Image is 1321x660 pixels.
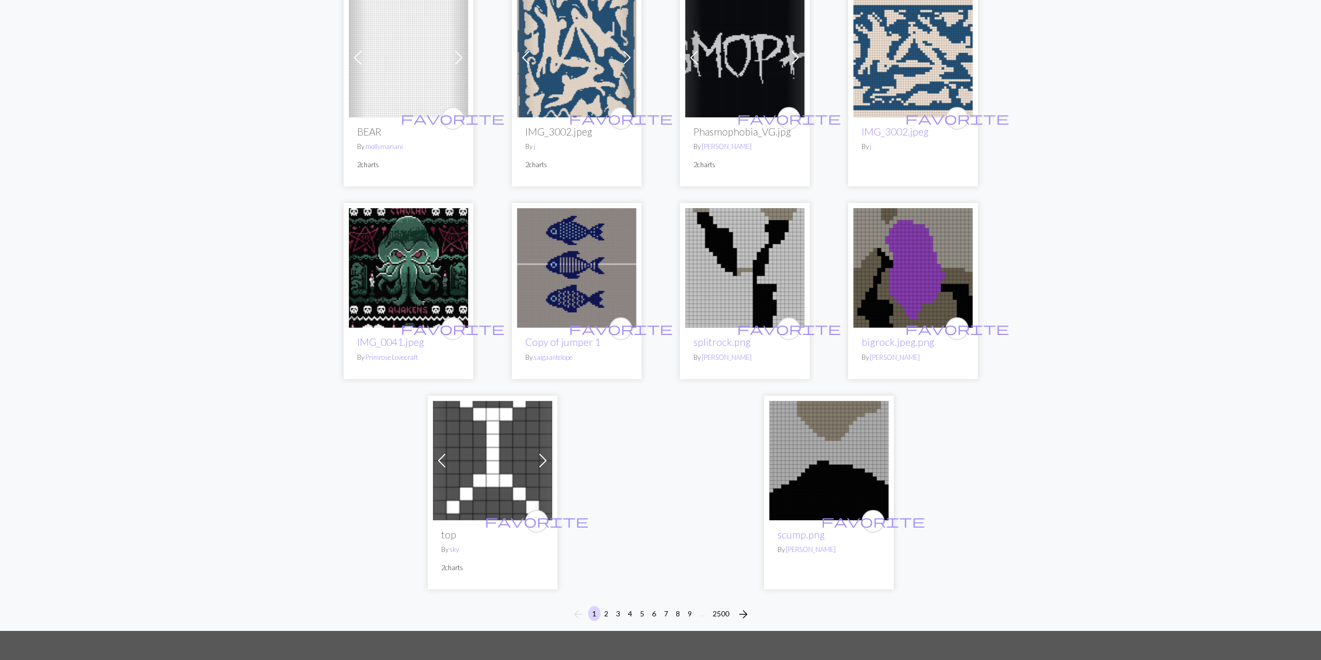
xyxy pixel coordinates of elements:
[693,353,796,362] p: By
[441,317,464,340] button: favourite
[401,110,505,126] span: favorite
[821,513,925,529] span: favorite
[485,513,589,529] span: favorite
[401,320,505,336] span: favorite
[569,110,673,126] span: favorite
[870,353,920,361] a: [PERSON_NAME]
[401,108,505,129] i: favourite
[441,545,544,555] p: By
[737,608,750,621] i: Next
[349,208,468,328] img: IMG_0041.jpeg
[588,606,601,621] button: 1
[401,318,505,339] i: favourite
[517,51,636,61] a: IMG_3002.jpeg
[862,336,934,348] a: bigrock.jpeg.png
[534,142,535,151] a: j
[946,107,969,130] button: favourite
[357,160,460,170] p: 2 charts
[357,336,424,348] a: IMG_0041.jpeg
[636,606,648,621] button: 5
[778,545,880,555] p: By
[684,606,696,621] button: 9
[733,606,754,623] button: Next
[433,454,552,464] a: top
[624,606,636,621] button: 4
[709,606,733,621] button: 2500
[517,262,636,272] a: jumper 1
[441,529,544,541] h2: top
[609,317,632,340] button: favourite
[862,142,964,152] p: By
[853,51,973,61] a: IMG_3002.jpeg
[525,336,601,348] a: Copy of jumper 1
[769,401,889,520] img: scump.png
[365,142,403,151] a: mollymariani
[441,107,464,130] button: favourite
[821,511,925,532] i: favourite
[737,110,841,126] span: favorite
[853,262,973,272] a: bigrock.jpeg.png
[737,108,841,129] i: favourite
[357,353,460,362] p: By
[693,336,751,348] a: splitrock.png
[693,126,796,138] h2: Phasmophobia_VG.jpg
[349,262,468,272] a: IMG_0041.jpeg
[365,353,418,361] a: Primrose Lovecraft
[648,606,660,621] button: 6
[600,606,612,621] button: 2
[737,607,750,622] span: arrow_forward
[905,318,1009,339] i: favourite
[660,606,672,621] button: 7
[693,160,796,170] p: 2 charts
[778,529,825,541] a: scump.png
[357,126,460,138] h2: BEAR
[525,142,628,152] p: By
[672,606,684,621] button: 8
[778,107,800,130] button: favourite
[737,318,841,339] i: favourite
[769,454,889,464] a: scump.png
[853,208,973,328] img: bigrock.jpeg.png
[525,126,628,138] h2: IMG_3002.jpeg
[433,401,552,520] img: top
[525,353,628,362] p: By
[685,51,805,61] a: Phasmophobia_VG.jpg
[569,320,673,336] span: favorite
[612,606,624,621] button: 3
[862,353,964,362] p: By
[525,510,548,533] button: favourite
[905,108,1009,129] i: favourite
[737,320,841,336] span: favorite
[693,142,796,152] p: By
[862,510,884,533] button: favourite
[786,545,836,554] a: [PERSON_NAME]
[778,317,800,340] button: favourite
[685,208,805,328] img: splitrock.png
[870,142,871,151] a: j
[905,110,1009,126] span: favorite
[569,108,673,129] i: favourite
[685,262,805,272] a: splitrock.png
[525,160,628,170] p: 2 charts
[862,126,929,138] a: IMG_3002.jpeg
[534,353,573,361] a: saigaantelope
[702,353,752,361] a: [PERSON_NAME]
[517,208,636,328] img: jumper 1
[609,107,632,130] button: favourite
[441,563,544,573] p: 2 charts
[946,317,969,340] button: favourite
[357,142,460,152] p: By
[485,511,589,532] i: favourite
[905,320,1009,336] span: favorite
[702,142,752,151] a: [PERSON_NAME]
[450,545,459,554] a: sky
[568,606,754,623] nav: Page navigation
[349,51,468,61] a: BEAR
[569,318,673,339] i: favourite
